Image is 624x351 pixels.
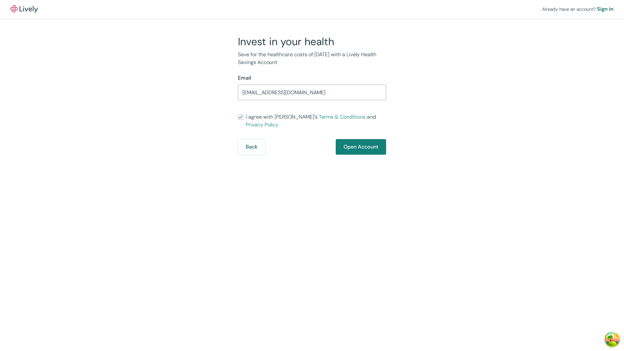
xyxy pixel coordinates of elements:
a: Terms & Conditions [319,113,366,120]
img: Lively [10,5,38,13]
button: Open Tanstack query devtools [606,333,619,346]
label: Email [238,74,251,82]
a: Sign in [597,5,614,13]
a: Privacy Policy [246,121,279,128]
p: Save for the healthcare costs of [DATE] with a Lively Health Savings Account [238,51,386,66]
div: Already have an account? [542,5,614,13]
h2: Invest in your health [238,35,386,48]
span: I agree with [PERSON_NAME]’s and [246,113,386,129]
button: Back [238,139,265,155]
a: LivelyLively [10,5,38,13]
button: Open Account [336,139,386,155]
